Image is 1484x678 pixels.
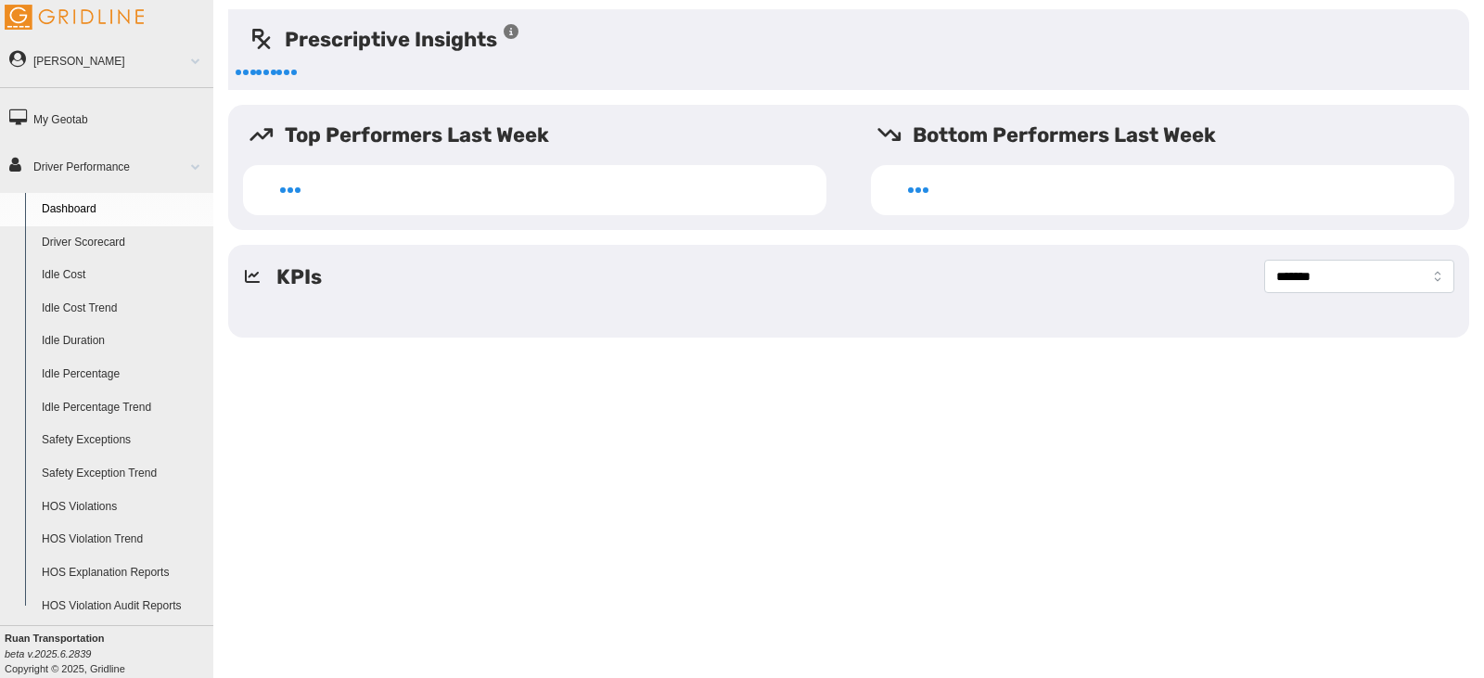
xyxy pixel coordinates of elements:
a: Dashboard [33,193,213,226]
a: Safety Exception Trend [33,457,213,491]
a: Idle Percentage Trend [33,391,213,425]
a: Driver Scorecard [33,226,213,260]
h5: Prescriptive Insights [249,24,520,55]
div: Copyright © 2025, Gridline [5,631,213,676]
h5: Bottom Performers Last Week [876,120,1469,150]
a: Safety Exceptions [33,424,213,457]
h5: Top Performers Last Week [249,120,841,150]
img: Gridline [5,5,144,30]
a: Idle Cost [33,259,213,292]
a: HOS Violations [33,491,213,524]
a: Idle Percentage [33,358,213,391]
a: HOS Violation Trend [33,523,213,556]
a: Idle Duration [33,325,213,358]
i: beta v.2025.6.2839 [5,648,91,659]
a: HOS Violation Audit Reports [33,590,213,623]
h5: KPIs [276,262,322,292]
a: Idle Cost Trend [33,292,213,326]
a: HOS Explanation Reports [33,556,213,590]
b: Ruan Transportation [5,633,105,644]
